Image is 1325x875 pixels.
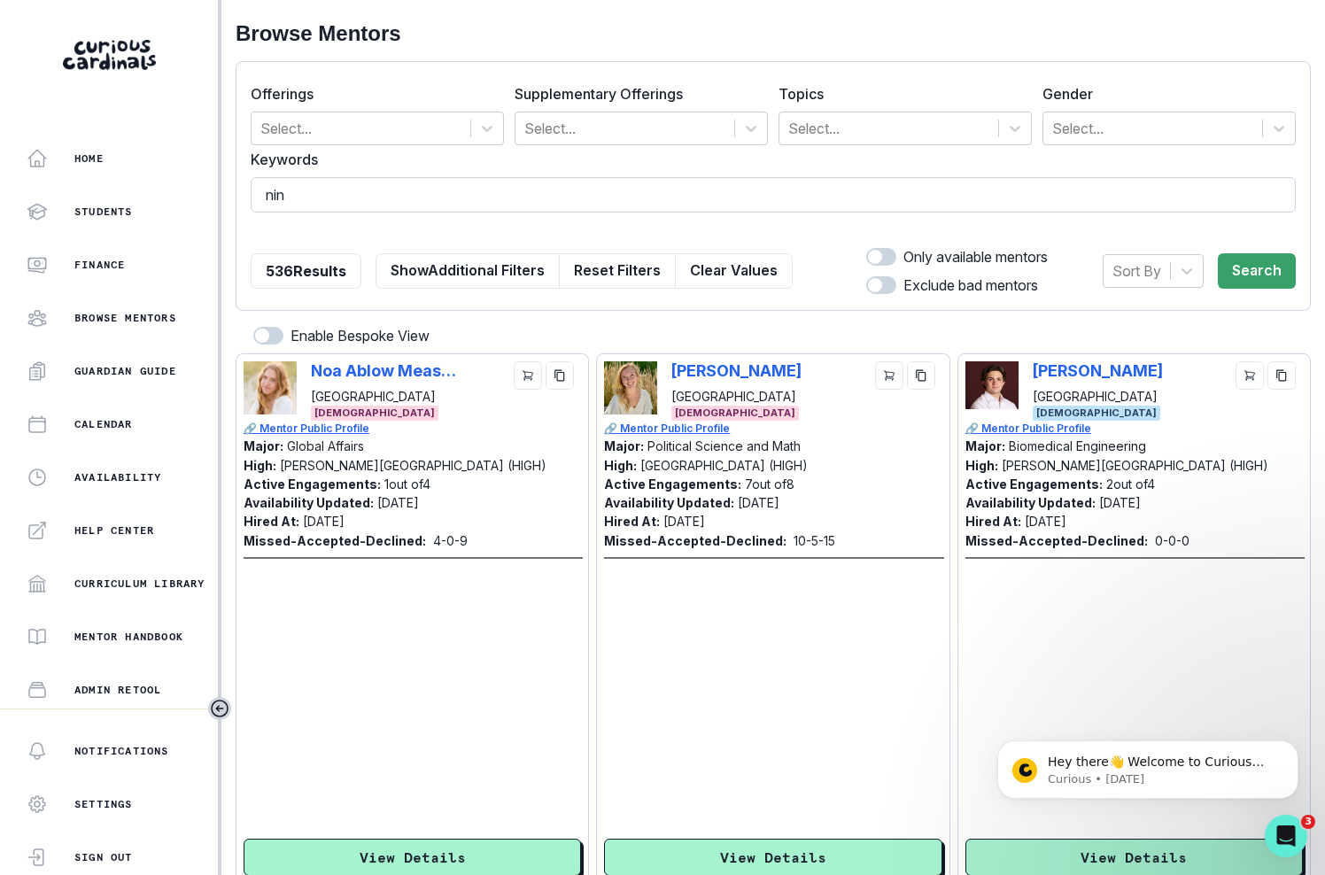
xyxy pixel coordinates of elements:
p: Sign Out [74,850,133,864]
p: [PERSON_NAME] [1033,361,1163,380]
p: Hired At: [965,514,1021,529]
a: 🔗 Mentor Public Profile [604,421,943,437]
p: Mentor Handbook [74,630,183,644]
p: 10 - 5 - 15 [794,531,835,550]
p: Browse Mentors [74,311,176,325]
button: Toggle sidebar [208,697,231,720]
p: [GEOGRAPHIC_DATA] [311,387,457,406]
iframe: Intercom notifications message [971,703,1325,827]
p: [PERSON_NAME][GEOGRAPHIC_DATA] (HIGH) [1002,458,1268,473]
p: 1 out of 4 [384,476,430,492]
p: [PERSON_NAME][GEOGRAPHIC_DATA] (HIGH) [280,458,546,473]
p: Major: [244,438,283,453]
p: Active Engagements: [244,476,381,492]
p: Biomedical Engineering [1009,438,1146,453]
p: High: [604,458,637,473]
img: Curious Cardinals Logo [63,40,156,70]
p: Enable Bespoke View [291,325,430,346]
label: Gender [1042,83,1285,105]
p: Major: [604,438,644,453]
button: cart [1236,361,1264,390]
p: Availability Updated: [244,495,374,510]
label: Supplementary Offerings [515,83,757,105]
p: Help Center [74,523,154,538]
p: Curriculum Library [74,577,205,591]
p: [DATE] [1025,514,1066,529]
p: Hired At: [244,514,299,529]
p: [GEOGRAPHIC_DATA] [1033,387,1163,406]
p: Missed-Accepted-Declined: [965,531,1148,550]
p: Active Engagements: [965,476,1103,492]
p: Missed-Accepted-Declined: [604,531,786,550]
button: ShowAdditional Filters [376,253,560,289]
p: Home [74,151,104,166]
p: Availability Updated: [965,495,1096,510]
span: [DEMOGRAPHIC_DATA] [671,406,799,421]
span: [DEMOGRAPHIC_DATA] [311,406,438,421]
button: Reset Filters [559,253,676,289]
button: Clear Values [675,253,793,289]
p: 2 out of 4 [1106,476,1155,492]
p: Availability Updated: [604,495,734,510]
label: Keywords [251,149,1285,170]
p: [DATE] [663,514,705,529]
button: copy [907,361,935,390]
button: cart [875,361,903,390]
p: Noa Ablow Measelle [311,361,457,380]
p: High: [244,458,276,473]
span: [DEMOGRAPHIC_DATA] [1033,406,1160,421]
p: Notifications [74,744,169,758]
img: Picture of Mark DeMonte [965,361,1019,410]
p: Admin Retool [74,683,161,697]
img: Picture of Noa Ablow Measelle [244,361,297,414]
p: [DATE] [1099,495,1141,510]
p: 536 Results [266,260,346,282]
p: Settings [74,797,133,811]
a: 🔗 Mentor Public Profile [244,421,583,437]
p: Availability [74,470,161,484]
p: Finance [74,258,125,272]
a: 🔗 Mentor Public Profile [965,421,1305,437]
p: Hired At: [604,514,660,529]
p: 4 - 0 - 9 [433,531,468,550]
label: Offerings [251,83,493,105]
p: 0 - 0 - 0 [1155,531,1189,550]
p: [DATE] [303,514,345,529]
button: copy [1267,361,1296,390]
span: 3 [1301,815,1315,829]
p: [DATE] [377,495,419,510]
p: High: [965,458,998,473]
p: Political Science and Math [647,438,801,453]
iframe: Intercom live chat [1265,815,1307,857]
p: Exclude bad mentors [903,275,1038,296]
p: Active Engagements: [604,476,741,492]
p: [DATE] [738,495,779,510]
label: Topics [779,83,1021,105]
button: copy [546,361,574,390]
p: Major: [965,438,1005,453]
p: [PERSON_NAME] [671,361,802,380]
input: Plays violin? Basketball? Roblox? etc. [251,177,1296,213]
img: Picture of Phoebe Dragseth [604,361,657,414]
p: [GEOGRAPHIC_DATA] (HIGH) [640,458,808,473]
h2: Browse Mentors [236,21,1311,47]
p: Missed-Accepted-Declined: [244,531,426,550]
p: Global Affairs [287,438,364,453]
button: cart [514,361,542,390]
p: Only available mentors [903,246,1048,267]
p: Guardian Guide [74,364,176,378]
p: 7 out of 8 [745,476,794,492]
p: [GEOGRAPHIC_DATA] [671,387,802,406]
button: Search [1218,253,1296,289]
p: Calendar [74,417,133,431]
p: Students [74,205,133,219]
